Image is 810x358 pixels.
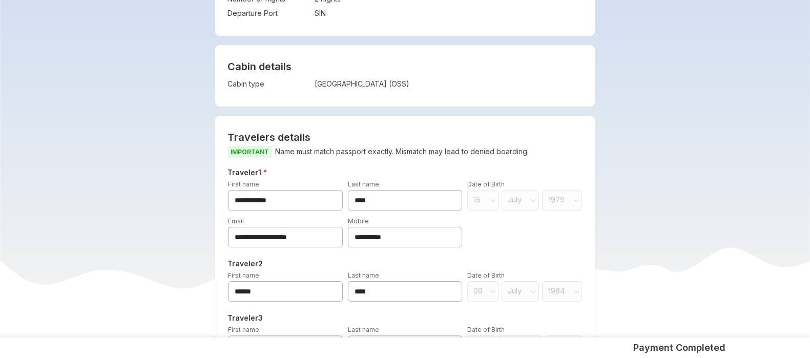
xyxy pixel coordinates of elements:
[508,195,527,205] span: July
[315,77,503,91] td: [GEOGRAPHIC_DATA] (OSS)
[228,326,259,333] label: First name
[227,77,309,91] td: Cabin type
[227,131,583,143] h2: Travelers details
[490,286,496,297] svg: angle down
[348,271,379,279] label: Last name
[548,286,570,296] span: 1984
[227,60,583,73] h4: Cabin details
[348,326,379,333] label: Last name
[573,286,579,297] svg: angle down
[348,180,379,188] label: Last name
[573,195,579,205] svg: angle down
[548,195,570,205] span: 1979
[227,145,583,158] p: Name must match passport exactly. Mismatch may lead to denied boarding.
[467,326,505,333] label: Date of Birth
[315,6,583,20] td: SIN
[530,195,536,205] svg: angle down
[309,77,315,91] td: :
[473,195,487,205] span: 15
[467,180,505,188] label: Date of Birth
[225,312,585,324] h5: Traveler 3
[225,258,585,270] h5: Traveler 2
[228,271,259,279] label: First name
[490,195,496,205] svg: angle down
[225,166,585,179] h5: Traveler 1
[633,342,725,354] h5: Payment Completed
[309,6,315,20] td: :
[530,286,536,297] svg: angle down
[228,217,244,225] label: Email
[473,286,487,296] span: 09
[348,217,369,225] label: Mobile
[508,286,527,296] span: July
[227,6,309,20] td: Departure Port
[467,271,505,279] label: Date of Birth
[227,146,272,158] span: IMPORTANT
[228,180,259,188] label: First name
